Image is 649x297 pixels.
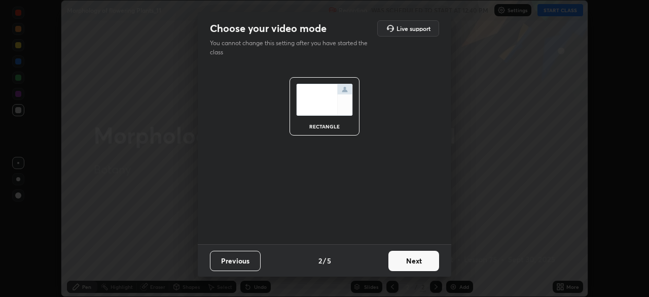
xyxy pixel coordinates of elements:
[388,251,439,271] button: Next
[296,84,353,116] img: normalScreenIcon.ae25ed63.svg
[210,251,261,271] button: Previous
[323,255,326,266] h4: /
[318,255,322,266] h4: 2
[210,22,327,35] h2: Choose your video mode
[396,25,430,31] h5: Live support
[210,39,374,57] p: You cannot change this setting after you have started the class
[304,124,345,129] div: rectangle
[327,255,331,266] h4: 5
